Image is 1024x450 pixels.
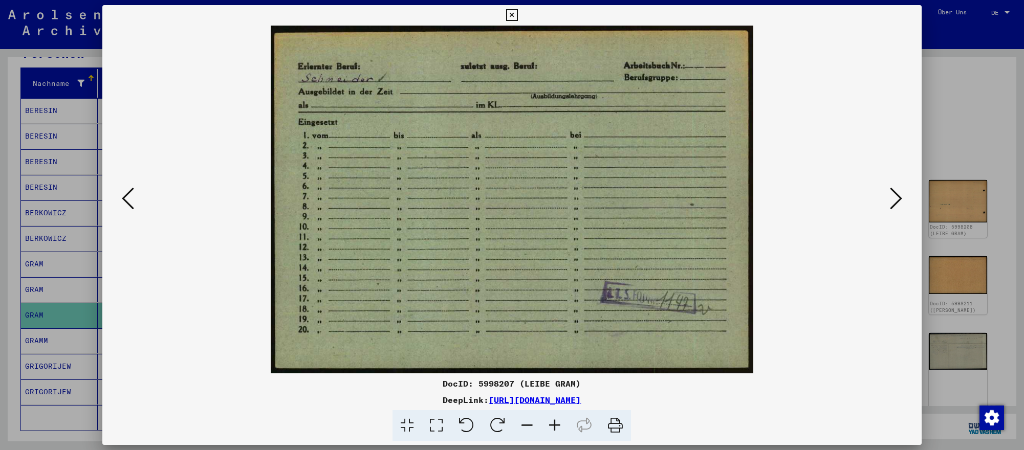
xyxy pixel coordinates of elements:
[979,405,1004,430] div: Zustimmung ändern
[489,395,581,405] a: [URL][DOMAIN_NAME]
[979,406,1004,430] img: Zustimmung ändern
[137,26,887,373] img: 002.jpg
[102,394,922,406] div: DeepLink:
[102,377,922,390] div: DocID: 5998207 (LEIBE GRAM)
